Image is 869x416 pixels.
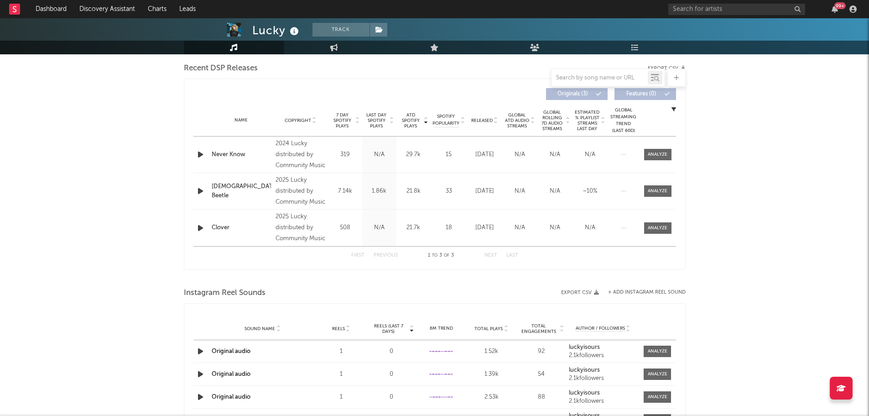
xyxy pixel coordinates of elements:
[569,390,600,396] strong: luckyisours
[546,88,608,100] button: Originals(3)
[468,347,514,356] div: 1.52k
[364,150,394,159] div: N/A
[505,187,535,196] div: N/A
[245,326,275,332] span: Sound Name
[575,223,605,232] div: N/A
[614,88,676,100] button: Features(0)
[330,150,360,159] div: 319
[330,187,360,196] div: 7.14k
[212,371,250,377] a: Original audio
[433,223,465,232] div: 18
[369,347,414,356] div: 0
[575,187,605,196] div: ~ 10 %
[318,347,364,356] div: 1
[276,138,325,171] div: 2024 Lucky distributed by Community Music
[416,250,466,261] div: 1 3 3
[540,150,570,159] div: N/A
[519,347,564,356] div: 92
[444,253,449,258] span: of
[212,182,271,200] a: [DEMOGRAPHIC_DATA] Beetle
[364,112,389,129] span: Last Day Spotify Plays
[569,344,600,350] strong: luckyisours
[374,253,398,258] button: Previous
[505,150,535,159] div: N/A
[212,117,271,124] div: Name
[432,253,437,258] span: to
[484,253,497,258] button: Next
[552,74,648,82] input: Search by song name or URL
[569,390,637,396] a: luckyisours
[432,113,459,127] span: Spotify Popularity
[212,394,250,400] a: Original audio
[569,367,600,373] strong: luckyisours
[519,323,559,334] span: Total Engagements
[369,370,414,379] div: 0
[608,290,686,295] button: + Add Instagram Reel Sound
[212,223,271,232] a: Clover
[369,323,409,334] span: Reels (last 7 days)
[212,150,271,159] a: Never Know
[599,290,686,295] div: + Add Instagram Reel Sound
[469,223,500,232] div: [DATE]
[318,370,364,379] div: 1
[212,348,250,354] a: Original audio
[519,370,564,379] div: 54
[433,150,465,159] div: 15
[252,23,301,38] div: Lucky
[399,112,423,129] span: ATD Spotify Plays
[576,326,625,332] span: Author / Followers
[184,288,265,299] span: Instagram Reel Sounds
[471,118,493,123] span: Released
[474,326,503,332] span: Total Plays
[419,325,464,332] div: 6M Trend
[399,150,428,159] div: 29.7k
[364,223,394,232] div: N/A
[552,91,594,97] span: Originals ( 3 )
[399,187,428,196] div: 21.8k
[569,375,637,382] div: 2.1k followers
[832,5,838,13] button: 99+
[468,370,514,379] div: 1.39k
[668,4,805,15] input: Search for artists
[620,91,662,97] span: Features ( 0 )
[184,63,258,74] span: Recent DSP Releases
[519,393,564,402] div: 88
[285,118,311,123] span: Copyright
[468,393,514,402] div: 2.53k
[540,187,570,196] div: N/A
[540,110,565,132] span: Global Rolling 7D Audio Streams
[276,175,325,208] div: 2025 Lucky distributed by Community Music
[469,187,500,196] div: [DATE]
[318,393,364,402] div: 1
[312,23,369,37] button: Track
[505,112,530,129] span: Global ATD Audio Streams
[351,253,364,258] button: First
[469,150,500,159] div: [DATE]
[330,112,354,129] span: 7 Day Spotify Plays
[540,223,570,232] div: N/A
[834,2,846,9] div: 99 +
[569,398,637,405] div: 2.1k followers
[569,367,637,374] a: luckyisours
[569,344,637,351] a: luckyisours
[569,353,637,359] div: 2.1k followers
[364,187,394,196] div: 1.86k
[369,393,414,402] div: 0
[561,290,599,295] button: Export CSV
[610,107,637,134] div: Global Streaming Trend (Last 60D)
[276,211,325,244] div: 2025 Lucky distributed by Community Music
[575,150,605,159] div: N/A
[332,326,345,332] span: Reels
[330,223,360,232] div: 508
[433,187,465,196] div: 33
[648,66,686,71] button: Export CSV
[505,223,535,232] div: N/A
[506,253,518,258] button: Last
[399,223,428,232] div: 21.7k
[575,110,600,132] span: Estimated % Playlist Streams Last Day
